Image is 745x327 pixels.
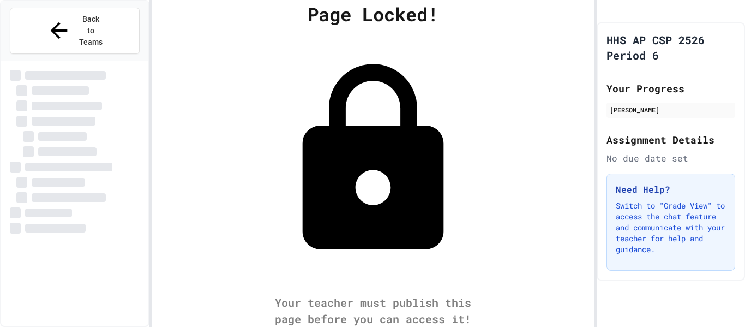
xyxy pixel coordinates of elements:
[610,105,732,115] div: [PERSON_NAME]
[606,81,735,96] h2: Your Progress
[606,132,735,147] h2: Assignment Details
[616,200,726,255] p: Switch to "Grade View" to access the chat feature and communicate with your teacher for help and ...
[10,8,140,54] button: Back to Teams
[654,236,734,282] iframe: chat widget
[264,294,482,327] div: Your teacher must publish this page before you can access it!
[606,152,735,165] div: No due date set
[606,32,735,63] h1: HHS AP CSP 2526 Period 6
[78,14,104,48] span: Back to Teams
[699,283,734,316] iframe: chat widget
[616,183,726,196] h3: Need Help?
